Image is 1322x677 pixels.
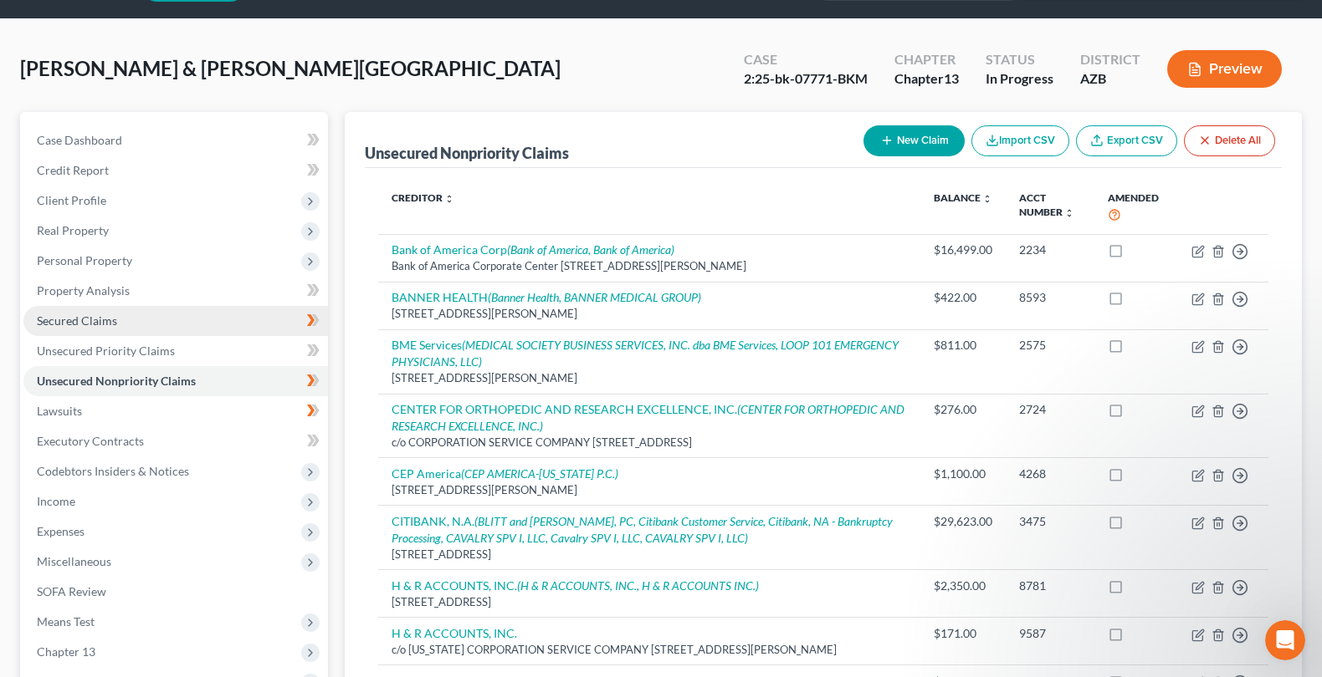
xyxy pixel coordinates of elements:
[507,242,674,257] i: (Bank of America, Bank of America)
[392,482,907,498] div: [STREET_ADDRESS][PERSON_NAME]
[744,69,868,89] div: 2:25-bk-07771-BKM
[23,155,328,186] a: Credit Report
[37,374,196,388] span: Unsecured Nonpriority Claims
[23,396,328,426] a: Lawsuits
[1019,191,1074,218] a: Acct Number unfold_more
[1019,401,1080,418] div: 2724
[392,514,893,545] a: CITIBANK, N.A.(BLITT and [PERSON_NAME], PC, Citibank Customer Service, Citibank, NA - Bankruptcy ...
[392,306,907,322] div: [STREET_ADDRESS][PERSON_NAME]
[23,366,328,396] a: Unsecured Nonpriority Claims
[1019,242,1080,258] div: 2234
[1080,50,1140,69] div: District
[392,578,759,593] a: H & R ACCOUNTS, INC.(H & R ACCOUNTS, INC., H & R ACCOUNTS INC.)
[37,584,106,598] span: SOFA Review
[37,614,95,629] span: Means Test
[934,625,992,642] div: $171.00
[982,194,992,204] i: unfold_more
[23,276,328,306] a: Property Analysis
[744,50,868,69] div: Case
[37,253,132,267] span: Personal Property
[392,290,701,304] a: BANNER HEALTH(Banner Health, BANNER MEDICAL GROUP)
[23,336,328,366] a: Unsecured Priority Claims
[23,125,328,155] a: Case Dashboard
[392,514,893,545] i: (BLITT and [PERSON_NAME], PC, Citibank Customer Service, Citibank, NA - Bankruptcy Processing, CA...
[392,642,907,658] div: c/o [US_STATE] CORPORATION SERVICE COMPANY [STREET_ADDRESS][PERSON_NAME]
[1080,69,1140,89] div: AZB
[37,554,111,568] span: Miscellaneous
[392,258,907,274] div: Bank of America Corporate Center [STREET_ADDRESS][PERSON_NAME]
[444,194,454,204] i: unfold_more
[1167,50,1282,88] button: Preview
[1019,625,1080,642] div: 9587
[1184,125,1275,156] button: Delete All
[934,337,992,354] div: $811.00
[1064,208,1074,218] i: unfold_more
[1019,513,1080,530] div: 3475
[365,143,569,163] div: Unsecured Nonpriority Claims
[23,577,328,607] a: SOFA Review
[934,289,992,306] div: $422.00
[392,242,674,257] a: Bank of America Corp(Bank of America, Bank of America)
[37,644,95,659] span: Chapter 13
[37,434,144,448] span: Executory Contracts
[944,70,959,86] span: 13
[392,594,907,610] div: [STREET_ADDRESS]
[1019,289,1080,306] div: 8593
[392,338,899,369] a: BME Services(MEDICAL SOCIETY BUSINESS SERVICES, INC. dba BME Services, LOOP 101 EMERGENCY PHYSICI...
[392,435,907,450] div: c/o CORPORATION SERVICE COMPANY [STREET_ADDRESS]
[1076,125,1177,156] a: Export CSV
[934,513,992,530] div: $29,623.00
[37,283,130,298] span: Property Analysis
[37,494,75,508] span: Income
[23,306,328,336] a: Secured Claims
[488,290,701,304] i: (Banner Health, BANNER MEDICAL GROUP)
[37,524,85,538] span: Expenses
[517,578,759,593] i: (H & R ACCOUNTS, INC., H & R ACCOUNTS INC.)
[1019,337,1080,354] div: 2575
[392,466,618,481] a: CEP America(CEP AMERICA-[US_STATE] P.C.)
[37,404,82,418] span: Lawsuits
[863,125,965,156] button: New Claim
[894,69,959,89] div: Chapter
[986,50,1053,69] div: Status
[392,626,517,640] a: H & R ACCOUNTS, INC.
[37,344,175,358] span: Unsecured Priority Claims
[986,69,1053,89] div: In Progress
[934,578,992,594] div: $2,350.00
[37,313,117,328] span: Secured Claims
[37,223,109,237] span: Real Property
[1265,620,1305,660] iframe: Intercom live chat
[23,426,328,456] a: Executory Contracts
[934,191,992,204] a: Balance unfold_more
[392,547,907,562] div: [STREET_ADDRESS]
[894,50,959,69] div: Chapter
[20,56,561,80] span: [PERSON_NAME] & [PERSON_NAME][GEOGRAPHIC_DATA]
[392,191,454,204] a: Creditor unfold_more
[37,464,189,478] span: Codebtors Insiders & Notices
[392,370,907,386] div: [STREET_ADDRESS][PERSON_NAME]
[971,125,1069,156] button: Import CSV
[392,402,904,433] a: CENTER FOR ORTHOPEDIC AND RESEARCH EXCELLENCE, INC.(CENTER FOR ORTHOPEDIC AND RESEARCH EXCELLENCE...
[461,466,618,481] i: (CEP AMERICA-[US_STATE] P.C.)
[1019,466,1080,482] div: 4268
[37,163,109,177] span: Credit Report
[934,401,992,418] div: $276.00
[37,193,106,207] span: Client Profile
[1019,578,1080,594] div: 8781
[37,133,122,147] span: Case Dashboard
[1094,181,1178,234] th: Amended
[392,338,899,369] i: (MEDICAL SOCIETY BUSINESS SERVICES, INC. dba BME Services, LOOP 101 EMERGENCY PHYSICIANS, LLC)
[934,466,992,482] div: $1,100.00
[934,242,992,258] div: $16,499.00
